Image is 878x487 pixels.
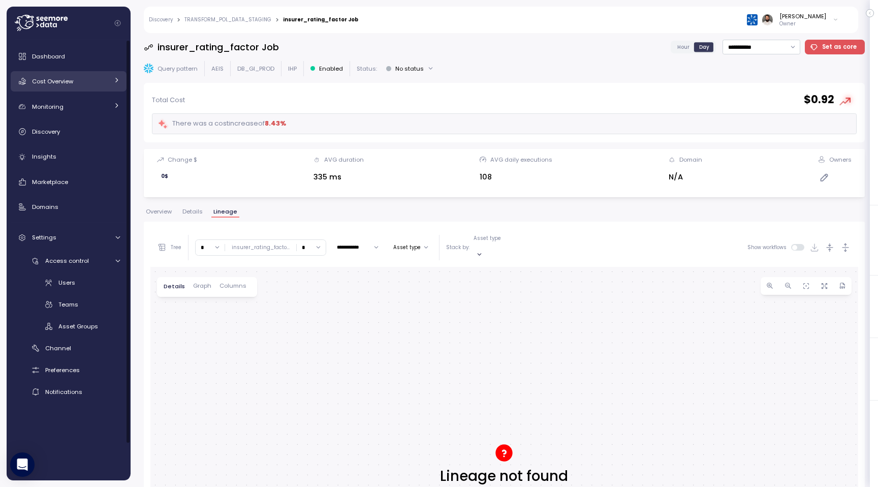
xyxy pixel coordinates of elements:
a: Settings [11,227,127,248]
button: No status [382,61,438,76]
span: Details [182,209,203,215]
img: ACg8ocLskjvUhBDgxtSFCRx4ztb74ewwa1VrVEuDBD_Ho1mrTsQB-QE=s96-c [762,14,773,25]
p: Total Cost [152,95,185,105]
div: Open Intercom Messenger [10,452,35,477]
a: TRANSFORM_POL_DATA_STAGING [184,17,271,22]
a: Notifications [11,383,127,400]
span: Columns [219,283,246,289]
span: Graph [193,283,211,289]
h2: $ 0.92 [804,93,834,107]
a: Users [11,275,127,291]
span: Show workflows [747,244,792,251]
div: AVG daily executions [490,156,552,164]
span: Discovery [32,128,60,136]
a: Marketplace [11,172,127,192]
span: Details [164,284,185,289]
button: Asset type [389,241,432,254]
div: Owners [829,156,852,164]
p: Asset type [474,235,501,242]
div: No status [395,65,424,73]
span: Users [58,279,75,287]
p: Tree [171,244,181,251]
span: Channel [45,344,71,352]
div: 108 [480,171,552,183]
a: Discovery [149,17,173,22]
div: insurer_rating_factor Job [283,17,358,22]
button: Collapse navigation [111,19,124,27]
a: Teams [11,296,127,313]
span: Set as core [822,40,857,54]
span: Marketplace [32,178,68,186]
div: AVG duration [324,156,364,164]
span: Cost Overview [32,77,73,85]
a: Insights [11,147,127,167]
div: 0 $ [157,170,172,182]
p: DB_GI_PROD [237,65,274,73]
span: Overview [146,209,172,215]
div: > [177,17,180,23]
p: Enabled [319,65,343,73]
span: Asset Groups [58,322,98,330]
a: Asset Groups [11,318,127,335]
span: Insights [32,153,56,161]
p: Stack by: [446,244,469,251]
span: Hour [677,43,689,51]
span: Domains [32,203,58,211]
div: [PERSON_NAME] [779,12,826,20]
a: Preferences [11,361,127,378]
span: Monitoring [32,103,64,111]
div: 8.43 % [265,118,286,129]
div: Change $ [168,156,197,164]
div: Domain [679,156,702,164]
span: Settings [32,233,56,241]
span: Dashboard [32,52,65,60]
p: Status: [357,65,377,73]
p: Query pattern [158,65,198,73]
button: Set as core [805,40,865,54]
span: Day [699,43,709,51]
div: insurer_rating_facto ... [232,244,290,251]
div: There was a cost increase of [158,118,286,130]
a: Monitoring [11,97,127,117]
p: IHP [288,65,297,73]
span: Notifications [45,388,82,396]
a: Discovery [11,121,127,142]
p: Owner [779,20,826,27]
div: 335 ms [313,171,364,183]
div: > [275,17,279,23]
a: Channel [11,340,127,356]
a: Dashboard [11,46,127,67]
img: 68790ce639d2d68da1992664.PNG [747,14,758,25]
h3: insurer_rating_factor Job [158,41,279,53]
p: AEIS [211,65,224,73]
div: N/A [669,171,702,183]
span: Preferences [45,366,80,374]
span: Teams [58,300,78,309]
a: Cost Overview [11,71,127,92]
a: Access control [11,253,127,269]
a: Domains [11,197,127,217]
span: Lineage [213,209,237,215]
span: Access control [45,257,89,265]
